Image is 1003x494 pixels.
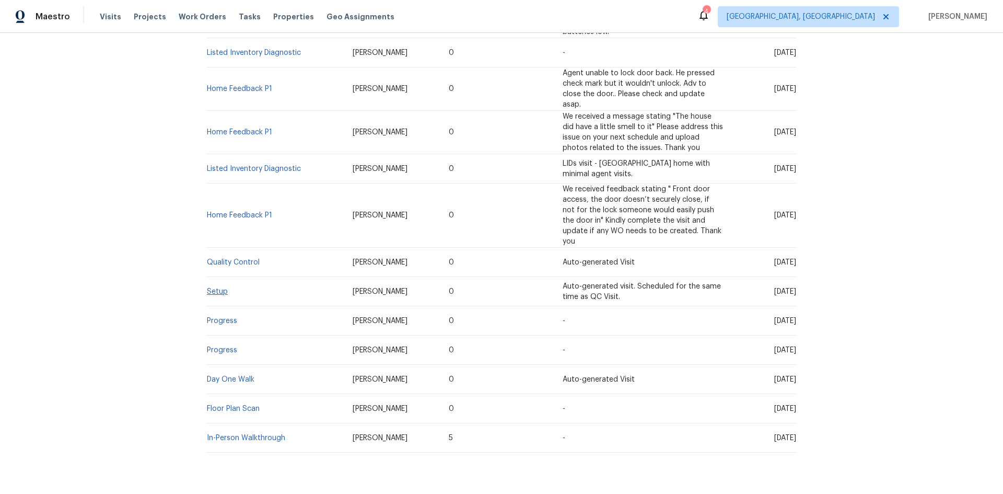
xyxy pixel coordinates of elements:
span: Visits [100,12,121,22]
span: Auto-generated Visit [563,259,635,266]
span: - [563,405,565,412]
a: Floor Plan Scan [207,405,260,412]
div: 4 [703,6,710,17]
span: [PERSON_NAME] [353,288,407,295]
span: 5 [449,434,453,442]
span: [DATE] [774,317,796,325]
span: We received feedback stating " Front door access, the door doesn’t securely close, if not for the... [563,186,721,245]
a: Progress [207,317,237,325]
span: [PERSON_NAME] [353,347,407,354]
span: 0 [449,165,454,173]
a: Day One Walk [207,376,254,383]
span: LIDs visit - [GEOGRAPHIC_DATA] home with minimal agent visits. [563,160,710,178]
span: 0 [449,347,454,354]
span: [DATE] [774,376,796,383]
span: - [563,317,565,325]
a: Home Feedback P1 [207,212,272,219]
a: Home Feedback P1 [207,129,272,136]
span: [DATE] [774,49,796,56]
span: - [563,347,565,354]
span: [GEOGRAPHIC_DATA], [GEOGRAPHIC_DATA] [727,12,875,22]
a: Progress [207,347,237,354]
span: [PERSON_NAME] [353,259,407,266]
span: Work Orders [179,12,226,22]
span: 0 [449,212,454,219]
a: In-Person Walkthrough [207,434,285,442]
span: [DATE] [774,259,796,266]
span: - [563,49,565,56]
span: 0 [449,85,454,93]
span: 0 [449,288,454,295]
span: Maestro [36,12,70,22]
span: 0 [449,129,454,136]
span: [DATE] [774,165,796,173]
a: Listed Inventory Diagnostic [207,165,301,173]
span: Geo Assignments [326,12,394,22]
span: Agent unable to lock door back. He pressed check mark but it wouldn't unlock. Adv to close the do... [563,70,715,108]
span: [PERSON_NAME] [353,212,407,219]
span: - [563,434,565,442]
span: [DATE] [774,405,796,412]
a: Listed Inventory Diagnostic [207,49,301,56]
span: [DATE] [774,85,796,93]
span: Tasks [239,13,261,20]
span: Auto-generated visit. Scheduled for the same time as QC Visit. [563,283,721,301]
span: [DATE] [774,212,796,219]
span: [PERSON_NAME] [353,49,407,56]
span: 0 [449,317,454,325]
span: [PERSON_NAME] [353,317,407,325]
span: Properties [273,12,314,22]
a: Setup [207,288,228,295]
span: 0 [449,405,454,412]
span: [PERSON_NAME] [353,129,407,136]
a: Home Feedback P1 [207,85,272,93]
span: [PERSON_NAME] [353,165,407,173]
span: [PERSON_NAME] [924,12,987,22]
span: 0 [449,259,454,266]
span: Auto-generated Visit [563,376,635,383]
span: [DATE] [774,288,796,295]
span: [DATE] [774,347,796,354]
span: We received a message stating "The house did have a little smell to it" Please address this issue... [563,113,723,152]
span: [PERSON_NAME] [353,434,407,442]
a: Quality Control [207,259,260,266]
span: [PERSON_NAME] [353,405,407,412]
span: [DATE] [774,434,796,442]
span: [PERSON_NAME] [353,376,407,383]
span: 0 [449,49,454,56]
span: [PERSON_NAME] [353,85,407,93]
span: Projects [134,12,166,22]
span: [DATE] [774,129,796,136]
span: 0 [449,376,454,383]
